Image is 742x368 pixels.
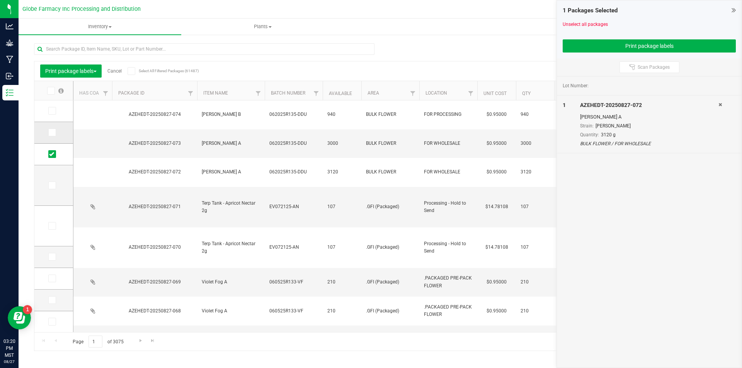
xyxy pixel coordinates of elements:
span: Quantity: [580,132,599,137]
span: 107 [521,244,550,251]
span: [PERSON_NAME] [596,123,631,129]
button: Print package labels [563,39,736,53]
span: 062025R135-DDU [269,111,318,118]
button: Print package labels [40,64,102,78]
iframe: Resource center unread badge [23,305,32,314]
span: Plants [182,23,344,30]
span: 3120 g [601,132,616,137]
span: 210 [327,307,357,315]
span: FOR WHOLESALE [424,168,473,176]
span: 3000 [521,140,550,147]
p: 03:20 PM MST [3,338,15,359]
span: BULK FLOWER [366,140,415,147]
span: 210 [521,307,550,315]
span: 060525R133-VF [269,278,318,286]
a: Batch Number [271,90,305,96]
span: BULK FLOWER [366,168,415,176]
span: 062025R135-DDU [269,168,318,176]
td: $0.95000 [477,158,516,187]
a: Go to the next page [135,336,146,346]
span: 940 [327,111,357,118]
span: Terp Tank - Apricot Nectar 2g [202,240,260,255]
p: 08/27 [3,359,15,365]
span: Terp Tank - Apricot Nectar 2g [202,200,260,214]
a: Cancel [107,68,122,74]
div: BULK FLOWER / FOR WHOLESALE [580,140,718,147]
span: EV072125-AN [269,203,318,210]
div: AZEHEDT-20250827-069 [111,278,198,286]
span: [PERSON_NAME] A [202,168,260,176]
span: 3120 [521,168,550,176]
span: 210 [327,278,357,286]
a: Item Name [203,90,228,96]
a: Location [425,90,447,96]
span: Processing - Hold to Send [424,240,473,255]
a: Filter [465,87,477,100]
span: Processing - Hold to Send [424,200,473,214]
a: Plants [181,19,344,35]
span: Select All Filtered Packages (61487) [139,69,177,73]
div: [PERSON_NAME] A [580,113,718,121]
th: Has COA [73,81,112,100]
span: 1 [563,102,566,108]
td: $0.95000 [477,326,516,354]
a: Filter [407,87,419,100]
input: 1 [88,336,102,348]
span: 3120 [327,168,357,176]
span: .GFI (Packaged) [366,244,415,251]
div: AZEHEDT-20250827-070 [111,244,198,251]
span: Select all records on this page [58,88,64,93]
span: 107 [521,203,550,210]
div: AZEHEDT-20250827-073 [111,140,198,147]
span: 060525R133-VF [269,307,318,315]
span: .GFI (Packaged) [366,307,415,315]
td: $14.78108 [477,187,516,227]
span: FOR PROCESSING [424,111,473,118]
inline-svg: Grow [6,39,14,47]
button: Scan Packages [619,61,679,73]
inline-svg: Manufacturing [6,56,14,63]
a: Filter [310,87,323,100]
span: .PACKAGED PRE-PACK FLOWER [424,304,473,318]
span: Violet Fog A [202,307,260,315]
a: Go to the last page [147,336,158,346]
td: $0.95000 [477,297,516,326]
td: $0.95000 [477,129,516,158]
inline-svg: Inbound [6,72,14,80]
span: Violet Fog A [202,278,260,286]
span: Lot Number: [563,82,589,89]
a: Filter [99,87,112,100]
span: 107 [327,244,357,251]
iframe: Resource center [8,306,31,329]
a: Qty [522,91,531,96]
span: 107 [327,203,357,210]
span: Inventory [19,23,181,30]
td: $14.78108 [477,227,516,268]
td: $0.95000 [477,268,516,297]
span: Strain: [580,123,594,129]
span: EV072125-AN [269,244,318,251]
span: Print package labels [45,68,97,74]
div: AZEHEDT-20250827-068 [111,307,198,315]
span: FOR WHOLESALE [424,140,473,147]
span: [PERSON_NAME] B [202,111,260,118]
span: 940 [521,111,550,118]
a: Unselect all packages [563,22,608,27]
div: AZEHEDT-20250827-072 [111,168,198,176]
span: .PACKAGED PRE-PACK FLOWER [424,275,473,289]
a: Unit Cost [483,91,507,96]
a: Area [368,90,379,96]
span: Globe Farmacy Inc Processing and Distribution [22,6,141,12]
div: AZEHEDT-20250827-072 [580,101,718,109]
a: Available [329,91,352,96]
a: Package ID [118,90,145,96]
inline-svg: Inventory [6,89,14,97]
span: [PERSON_NAME] A [202,140,260,147]
span: 210 [521,278,550,286]
a: Inventory [19,19,181,35]
span: 3000 [327,140,357,147]
span: .GFI (Packaged) [366,278,415,286]
span: 062025R135-DDU [269,140,318,147]
span: .GFI (Packaged) [366,203,415,210]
